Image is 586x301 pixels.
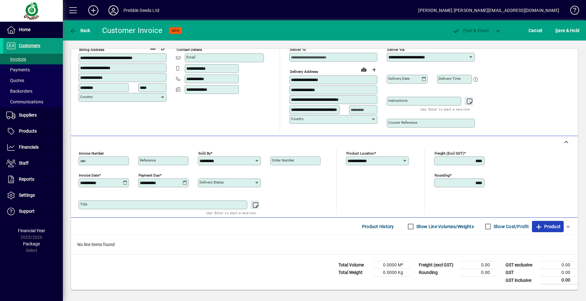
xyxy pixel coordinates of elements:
span: Package [23,241,40,246]
span: Backorders [6,89,32,94]
mat-label: Invoice date [79,173,99,178]
a: Communications [3,96,63,107]
mat-label: Courier Reference [388,120,417,125]
mat-label: Invoice number [79,151,104,156]
mat-label: Product location [346,151,374,156]
span: S [555,28,558,33]
mat-label: Rounding [435,173,450,178]
button: Post & Email [449,25,492,36]
span: Back [69,28,90,33]
mat-label: Title [80,202,87,206]
span: P [463,28,466,33]
button: Choose address [369,65,379,75]
app-page-header-button: Back [63,25,97,36]
td: 0.00 [540,261,578,269]
td: 0.0000 Kg [373,269,411,276]
span: ost & Email [452,28,489,33]
a: Support [3,204,63,219]
td: GST exclusive [502,261,540,269]
span: Product [535,222,561,232]
span: Payments [6,67,30,72]
mat-label: Order number [272,158,294,162]
span: Home [19,27,30,32]
mat-label: Deliver via [387,47,404,52]
button: Copy to Delivery address [158,43,168,53]
mat-label: Country [291,117,304,121]
div: Customer Invoice [102,25,163,36]
button: Cancel [527,25,544,36]
span: Invoices [6,57,26,62]
td: 0.00 [540,269,578,276]
a: Quotes [3,75,63,86]
mat-label: Deliver To [290,47,306,52]
mat-label: Sold by [198,151,211,156]
mat-label: Delivery status [200,180,224,184]
td: 0.00 [460,261,497,269]
label: Show Line Volumes/Weights [415,223,474,230]
a: Staff [3,156,63,171]
span: Support [19,209,35,214]
td: GST [502,269,540,276]
button: Save & Hold [554,25,581,36]
button: Add [83,5,103,16]
button: Profile [103,5,123,16]
span: ave & Hold [555,25,579,36]
td: Total Weight [335,269,373,276]
a: Backorders [3,86,63,96]
a: Home [3,22,63,38]
span: Financial Year [18,228,45,233]
mat-label: Country [80,95,93,99]
a: Products [3,123,63,139]
td: 0.0000 M³ [373,261,411,269]
span: Products [19,129,37,134]
button: Product History [359,221,397,232]
span: Suppliers [19,112,37,118]
div: [PERSON_NAME] [PERSON_NAME][EMAIL_ADDRESS][DOMAIN_NAME] [418,5,559,15]
mat-label: Email [186,55,195,59]
a: Financials [3,140,63,155]
mat-hint: Use 'Enter' to start a new line [206,209,256,216]
a: Suppliers [3,107,63,123]
span: Product History [362,222,394,232]
a: Reports [3,172,63,187]
label: Show Cost/Profit [492,223,529,230]
td: Total Volume [335,261,373,269]
div: Prebble Seeds Ltd [123,5,159,15]
a: View on map [148,42,158,52]
a: Invoices [3,54,63,64]
span: Quotes [6,78,24,83]
a: View on map [359,64,369,74]
span: Customers [19,43,40,48]
span: Communications [6,99,43,104]
mat-label: Reference [140,158,156,162]
span: Cancel [528,25,542,36]
td: Rounding [416,269,460,276]
span: NEW [172,29,179,33]
td: 0.00 [460,269,497,276]
a: Payments [3,64,63,75]
button: Back [68,25,92,36]
td: 0.00 [540,276,578,284]
a: Knowledge Base [566,1,578,22]
td: Freight (excl GST) [416,261,460,269]
a: Settings [3,188,63,203]
mat-label: Instructions [388,98,408,103]
mat-label: Delivery time [439,76,461,81]
button: Product [532,221,564,232]
div: No line items found [71,235,578,254]
span: Staff [19,161,29,166]
span: Financials [19,145,39,150]
mat-label: Freight (excl GST) [435,151,464,156]
td: GST inclusive [502,276,540,284]
span: Reports [19,177,34,182]
span: Settings [19,193,35,198]
mat-hint: Use 'Enter' to start a new line [420,106,470,113]
mat-label: Payment due [139,173,160,178]
mat-label: Delivery date [388,76,410,81]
